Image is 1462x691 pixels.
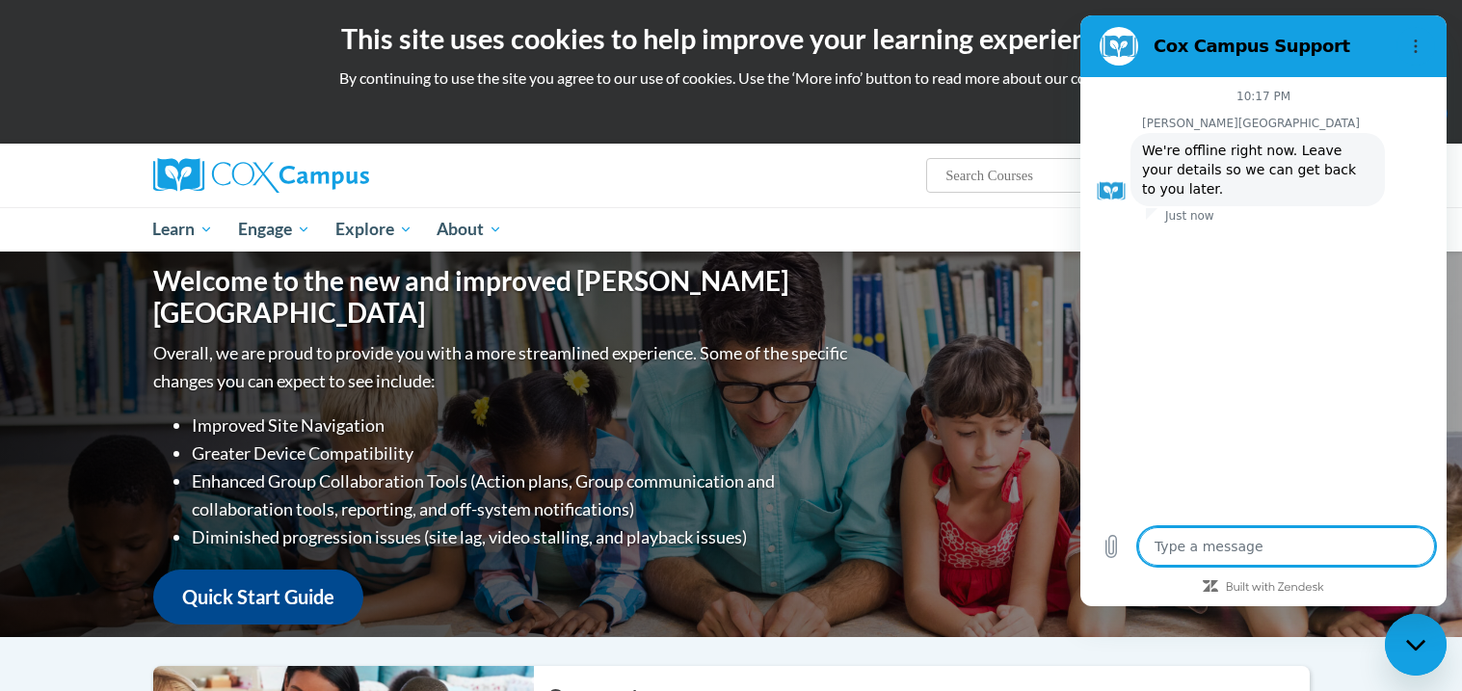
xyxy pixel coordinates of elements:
h2: This site uses cookies to help improve your learning experience. [14,19,1448,58]
span: Explore [335,218,412,241]
span: About [437,218,502,241]
a: Engage [226,207,323,252]
p: Overall, we are proud to provide you with a more streamlined experience. Some of the specific cha... [153,339,852,395]
a: Cox Campus [153,158,519,193]
iframe: Button to launch messaging window, conversation in progress [1385,614,1447,676]
li: Improved Site Navigation [192,412,852,439]
a: Quick Start Guide [153,570,363,625]
h1: Welcome to the new and improved [PERSON_NAME][GEOGRAPHIC_DATA] [153,265,852,330]
a: Explore [323,207,425,252]
a: Learn [141,207,226,252]
iframe: Messaging window [1080,15,1447,606]
li: Enhanced Group Collaboration Tools (Action plans, Group communication and collaboration tools, re... [192,467,852,523]
div: Main menu [124,207,1339,252]
p: By continuing to use the site you agree to our use of cookies. Use the ‘More info’ button to read... [14,67,1448,89]
li: Diminished progression issues (site lag, video stalling, and playback issues) [192,523,852,551]
span: Learn [152,218,213,241]
img: Cox Campus [153,158,369,193]
input: Search Courses [944,164,1098,187]
span: Engage [238,218,310,241]
li: Greater Device Compatibility [192,439,852,467]
a: About [424,207,515,252]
